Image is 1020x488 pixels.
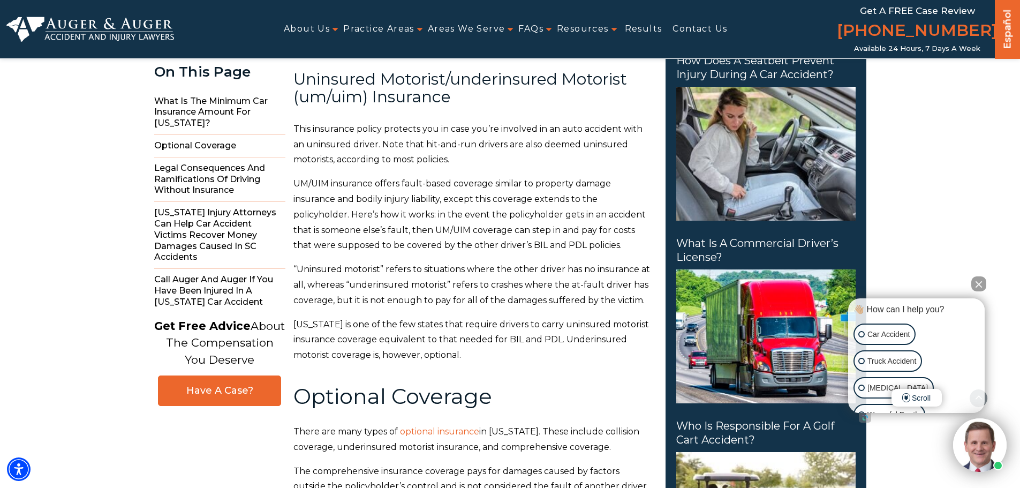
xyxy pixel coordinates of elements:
[154,157,285,202] span: Legal Consequences and Ramifications of Driving Without Insurance
[676,236,856,264] span: What Is a Commercial Driver’s License?
[154,135,285,157] span: Optional Coverage
[867,355,916,368] p: Truck Accident
[154,269,285,313] span: Call Auger and Auger if You Have Been Injured in a [US_STATE] Car Accident
[625,17,662,41] a: Results
[343,17,414,41] a: Practice Areas
[860,5,975,16] span: Get a FREE Case Review
[428,17,505,41] a: Areas We Serve
[953,418,1007,472] img: Intaker widget Avatar
[971,276,986,291] button: Close Intaker Chat Widget
[851,304,982,316] div: 👋🏼 How can I help you?
[293,264,650,305] span: “Uninsured motorist” refers to situations where the other driver has no insurance at all, whereas...
[837,19,998,44] a: [PHONE_NUMBER]
[154,202,285,269] span: [US_STATE] Injury Attorneys Can Help Car Accident Victims Recover Money Damages Caused in SC Acci...
[154,64,285,80] div: On This Page
[867,328,910,341] p: Car Accident
[7,457,31,481] div: Accessibility Menu
[859,413,871,423] a: Open intaker chat
[518,17,543,41] a: FAQs
[293,319,649,361] span: [US_STATE] is one of the few states that require drivers to carry uninsured motorist insurance co...
[398,426,479,437] a: optional insurance
[676,87,856,221] img: How does a seatbelt prevent injury during a car accident?
[158,376,281,406] a: Have A Case?
[854,44,980,53] span: Available 24 Hours, 7 Days a Week
[284,17,330,41] a: About Us
[676,269,856,403] img: What Is a Commercial Driver’s License?
[169,385,270,397] span: Have A Case?
[673,17,727,41] a: Contact Us
[867,408,919,422] p: Wrongful Death
[6,17,174,42] img: Auger & Auger Accident and Injury Lawyers Logo
[293,426,639,452] span: in [US_STATE]. These include collision coverage, underinsured motorist insurance, and comprehensi...
[676,54,856,81] span: How does a seatbelt prevent injury during a car accident?
[293,69,627,107] span: Uninsured Motorist/underinsured Motorist (um/uim) Insurance
[154,319,251,333] strong: Get Free Advice
[676,419,856,447] span: Who is responsible for a golf cart accident?
[154,91,285,135] span: What Is the Minimum Car Insurance Amount for [US_STATE]?
[557,17,609,41] a: Resources
[676,54,856,221] a: How does a seatbelt prevent injury during a car accident? How does a seatbelt prevent injury duri...
[293,178,646,250] span: UM/UIM insurance offers fault-based coverage similar to property damage insurance and bodily inju...
[293,383,492,409] span: Optional Coverage
[293,124,643,165] span: This insurance policy protects you in case you’re involved in an auto accident with an uninsured ...
[676,236,856,403] a: What Is a Commercial Driver’s License? What Is a Commercial Driver’s License?
[293,426,398,437] span: There are many types of
[400,426,479,437] span: optional insurance
[891,389,942,407] span: Scroll
[154,318,285,369] p: About The Compensation You Deserve
[867,381,928,395] p: [MEDICAL_DATA]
